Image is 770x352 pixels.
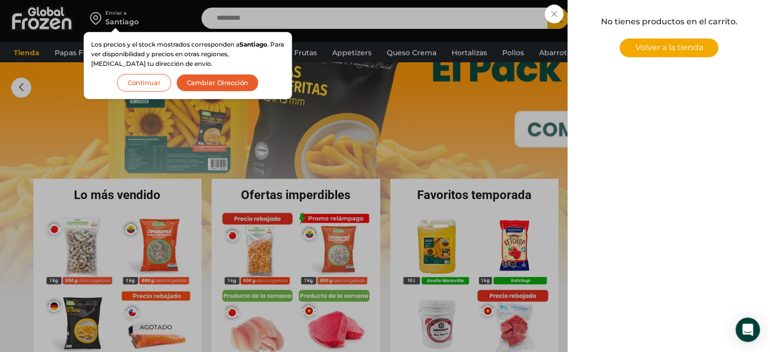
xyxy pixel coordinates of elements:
[635,43,703,52] span: Volver a la tienda
[239,41,267,48] strong: Santiago
[620,38,719,57] a: Volver a la tienda
[736,318,760,342] div: Open Intercom Messenger
[117,74,171,92] button: Continuar
[176,74,259,92] button: Cambiar Dirección
[582,15,756,28] p: No tienes productos en el carrito.
[91,40,285,69] p: Los precios y el stock mostrados corresponden a . Para ver disponibilidad y precios en otras regi...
